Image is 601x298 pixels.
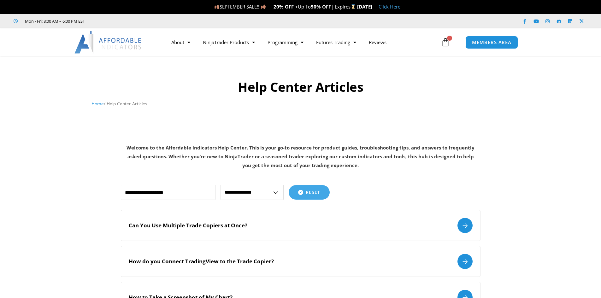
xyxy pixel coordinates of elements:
h2: Can You Use Multiple Trade Copiers at Once? [129,222,247,229]
a: Home [91,101,104,107]
a: Futures Trading [310,35,362,50]
iframe: Customer reviews powered by Trustpilot [94,18,188,24]
span: MEMBERS AREA [472,40,511,45]
nav: Menu [165,35,439,50]
span: Reset [306,190,320,195]
a: Click Here [379,3,400,10]
a: How do you Connect TradingView to the Trade Copier? [121,246,480,277]
span: SEPTEMBER SALE!!! Up To | Expires [214,3,357,10]
a: MEMBERS AREA [465,36,518,49]
a: Reviews [362,35,393,50]
img: LogoAI | Affordable Indicators – NinjaTrader [74,31,142,54]
strong: 20% OFF + [274,3,298,10]
img: ⌛ [351,4,356,9]
a: Programming [261,35,310,50]
a: NinjaTrader Products [197,35,261,50]
a: About [165,35,197,50]
img: 🍂 [261,4,266,9]
span: Mon - Fri: 8:00 AM – 6:00 PM EST [23,17,85,25]
h2: How do you Connect TradingView to the Trade Copier? [129,258,274,265]
a: 0 [432,33,459,51]
img: 🍂 [215,4,219,9]
h1: Help Center Articles [91,78,510,96]
span: 0 [447,36,452,41]
strong: Welcome to the Affordable Indicators Help Center. This is your go-to resource for product guides,... [127,144,474,168]
strong: 50% OFF [311,3,331,10]
strong: [DATE] [357,3,372,10]
a: Can You Use Multiple Trade Copiers at Once? [121,210,480,241]
button: Reset [289,185,330,200]
nav: Breadcrumb [91,100,510,108]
